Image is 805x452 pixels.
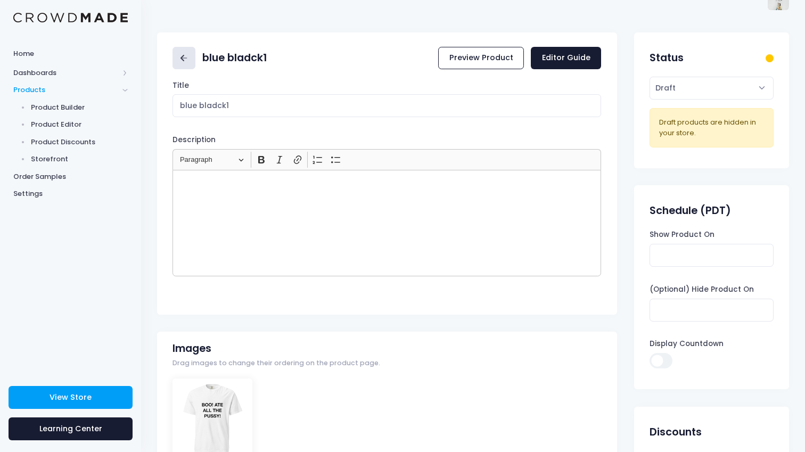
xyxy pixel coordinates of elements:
[531,47,601,70] a: Editor Guide
[659,117,765,138] div: Draft products are hidden in your store.
[13,13,128,23] img: Logo
[9,386,133,409] a: View Store
[650,52,684,64] h2: Status
[172,342,211,355] h2: Images
[650,339,724,349] label: Display Countdown
[31,137,128,147] span: Product Discounts
[172,149,601,170] div: Editor toolbar
[172,170,601,276] div: Rich Text Editor, main
[650,284,754,295] label: (Optional) Hide Product On
[13,188,128,199] span: Settings
[9,417,133,440] a: Learning Center
[172,358,380,368] span: Drag images to change their ordering on the product page.
[202,52,267,64] h2: blue bladck1
[172,80,189,91] label: Title
[180,153,235,166] span: Paragraph
[650,229,714,240] label: Show Product On
[13,68,119,78] span: Dashboards
[31,102,128,113] span: Product Builder
[175,152,249,168] button: Paragraph
[31,154,128,165] span: Storefront
[50,392,92,402] span: View Store
[39,423,102,434] span: Learning Center
[650,204,731,217] h2: Schedule (PDT)
[31,119,128,130] span: Product Editor
[13,85,119,95] span: Products
[13,48,128,59] span: Home
[172,135,216,145] label: Description
[650,426,702,438] h2: Discounts
[438,47,524,70] a: Preview Product
[13,171,128,182] span: Order Samples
